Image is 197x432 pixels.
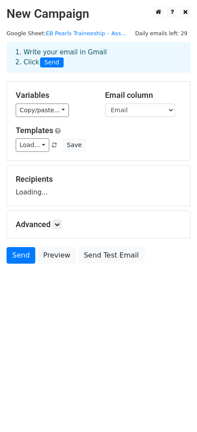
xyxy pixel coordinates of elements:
div: Loading... [16,174,181,197]
a: Templates [16,126,53,135]
span: Send [40,57,64,68]
h5: Recipients [16,174,181,184]
span: Daily emails left: 29 [132,29,190,38]
a: Copy/paste... [16,104,69,117]
a: Send [7,247,35,264]
a: Daily emails left: 29 [132,30,190,37]
small: Google Sheet: [7,30,126,37]
h5: Email column [105,90,181,100]
div: 1. Write your email in Gmail 2. Click [9,47,188,67]
h5: Advanced [16,220,181,229]
a: Preview [37,247,76,264]
a: Load... [16,138,49,152]
button: Save [63,138,85,152]
a: Send Test Email [78,247,144,264]
h2: New Campaign [7,7,190,21]
a: EB Pearls Traineeship – Ass... [46,30,126,37]
h5: Variables [16,90,92,100]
